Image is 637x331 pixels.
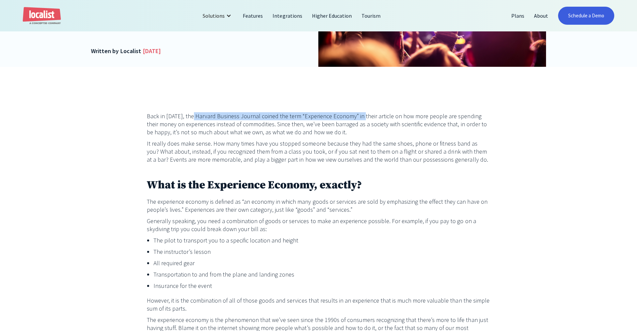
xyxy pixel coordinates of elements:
li: The pilot to transport you to a specific location and height [153,236,491,244]
p: Back in [DATE], the Harvard Business Journal coined the term “Experience Economy” in their articl... [147,112,491,136]
h2: What is the Experience Economy, exactly? [147,178,491,193]
p: The experience economy is defined as “an economy in which many goods or services are sold by emph... [147,198,491,214]
a: Tourism [357,8,386,24]
p: However, it is the combination of all of those goods and services that results in an experience t... [147,297,491,313]
div: Solutions [198,8,238,24]
p: It really does make sense. How many times have you stopped someone because they had the same shoe... [147,140,491,164]
div: [DATE] [143,46,161,55]
li: Transportation to and from the plane and landing zones [153,271,491,279]
a: Higher Education [307,8,357,24]
p: ‍ [147,167,491,175]
a: Plans [507,8,529,24]
div: Localist [120,46,141,55]
li: All required gear [153,259,491,267]
a: Integrations [268,8,307,24]
a: About [529,8,553,24]
a: Features [238,8,268,24]
li: The instructor’s lesson [153,248,491,256]
a: home [23,7,61,25]
li: Insurance for the event [153,282,491,290]
div: Written by [91,46,119,55]
p: Generally speaking, you need a combination of goods or services to make an experience possible. F... [147,217,491,233]
a: Schedule a Demo [558,7,614,25]
div: Solutions [203,12,225,20]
